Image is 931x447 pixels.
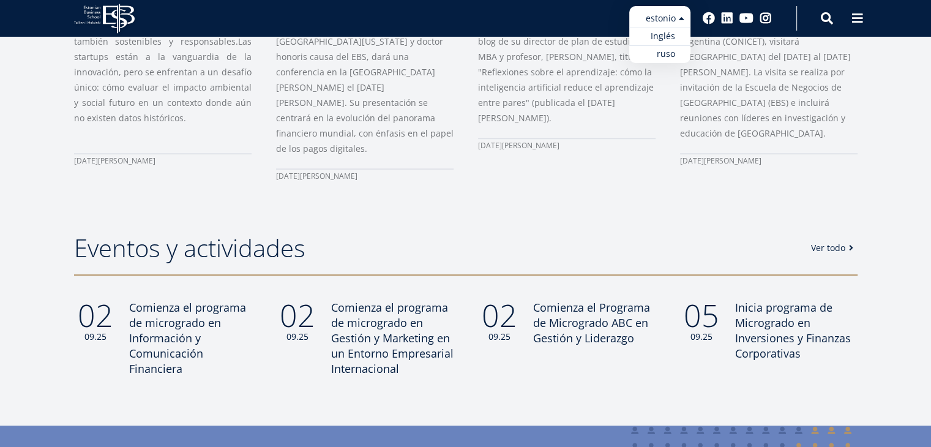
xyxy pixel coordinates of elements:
[74,231,305,265] font: Eventos y actividades
[78,295,113,336] font: 02
[811,242,845,254] font: Ver todo
[629,45,690,63] a: ruso
[331,300,454,376] font: Comienza el programa de microgrado en Gestión y Marketing en un Entorno Empresarial Internacional
[478,140,559,151] font: [DATE][PERSON_NAME]
[680,5,858,139] font: El [PERSON_NAME], Presidente del Consejo Nacional de Ciencia y Tecnología de Argentina (CONICET),...
[488,331,510,342] font: 09.25
[651,30,675,42] font: Inglés
[680,156,761,166] font: [DATE][PERSON_NAME]
[84,331,107,342] font: 09.25
[629,28,690,45] a: Inglés
[735,300,851,361] font: Inicia programa de Microgrado en Inversiones y Finanzas Corporativas
[280,295,315,336] font: 02
[811,242,858,254] a: Ver todo
[74,156,155,166] font: [DATE][PERSON_NAME]
[482,295,517,336] font: 02
[657,48,675,59] font: ruso
[690,331,712,342] font: 09.25
[286,331,308,342] font: 09.25
[533,300,650,345] font: Comienza el Programa de Microgrado ABC en Gestión y Liderazgo
[276,171,357,181] font: [DATE][PERSON_NAME]
[684,295,719,336] font: 05
[129,300,246,376] font: Comienza el programa de microgrado en Información y Comunicación Financiera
